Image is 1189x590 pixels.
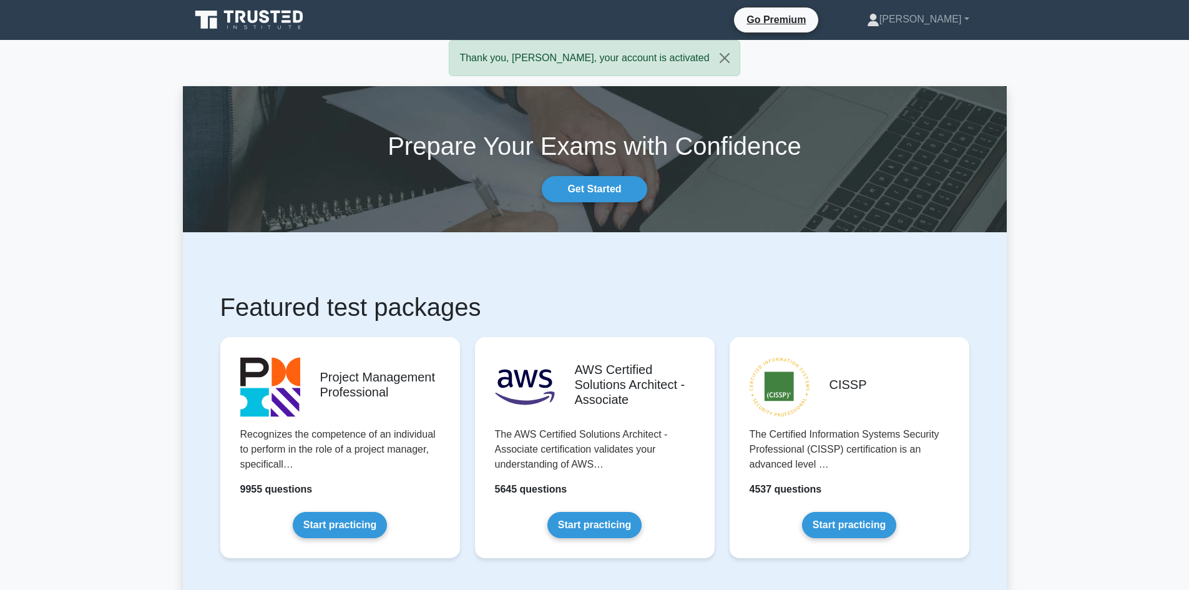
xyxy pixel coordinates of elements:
[449,40,740,76] div: Thank you, [PERSON_NAME], your account is activated
[547,512,642,538] a: Start practicing
[183,131,1007,161] h1: Prepare Your Exams with Confidence
[710,41,740,76] button: Close
[293,512,387,538] a: Start practicing
[220,292,969,322] h1: Featured test packages
[739,12,813,27] a: Go Premium
[542,176,647,202] a: Get Started
[802,512,896,538] a: Start practicing
[837,7,999,32] a: [PERSON_NAME]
